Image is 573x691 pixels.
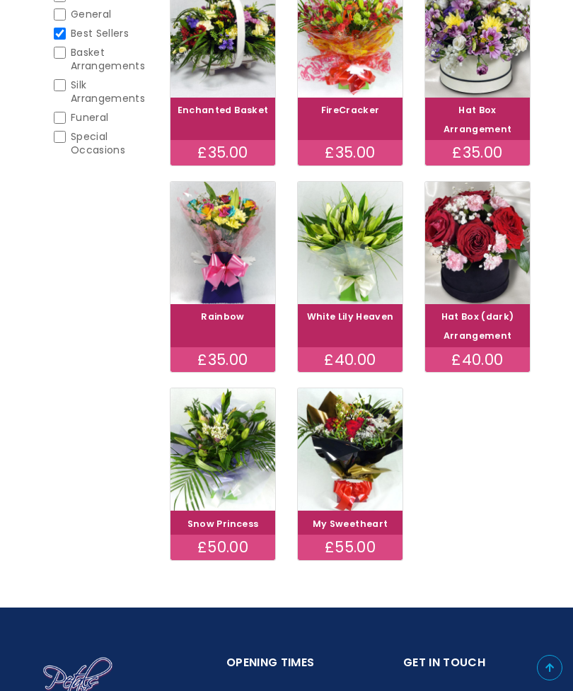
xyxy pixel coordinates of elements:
div: £55.00 [298,535,403,560]
img: Hat Box (dark) Arrangement [425,182,530,304]
span: Basket Arrangements [71,45,145,74]
a: FireCracker [321,104,380,116]
a: Hat Box (dark) Arrangement [441,310,514,342]
h2: Opening Times [226,654,347,681]
img: Rainbow bouquet [170,182,275,304]
span: Special Occasions [71,129,125,158]
img: My Sweetheart [298,388,403,511]
h2: Get in touch [403,654,523,681]
div: £35.00 [170,347,275,373]
a: Rainbow [201,310,244,323]
div: £50.00 [170,535,275,560]
img: White Lily Heaven [298,182,403,304]
div: £40.00 [298,347,403,373]
div: £40.00 [425,347,530,373]
div: £35.00 [170,140,275,166]
a: Enchanted Basket [178,104,269,116]
span: Funeral [71,110,108,124]
span: General [71,7,111,21]
span: Best Sellers [71,26,129,40]
span: Silk Arrangements [71,78,145,106]
div: £35.00 [298,140,403,166]
div: £35.00 [425,140,530,166]
a: White Lily Heaven [307,310,394,323]
img: Snow Princess [170,388,275,511]
a: Snow Princess [187,518,259,530]
a: My Sweetheart [313,518,388,530]
a: Hat Box Arrangement [444,104,512,135]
